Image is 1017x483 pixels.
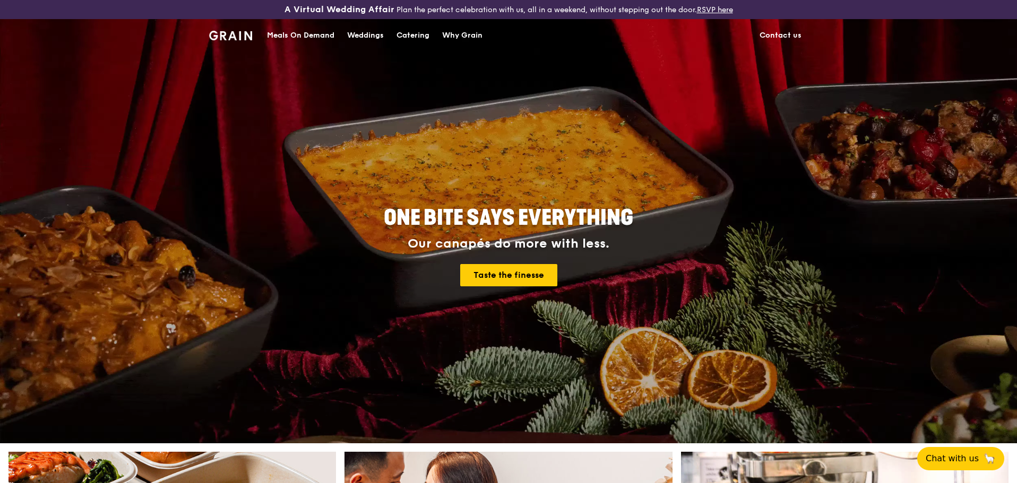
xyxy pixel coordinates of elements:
a: Weddings [341,20,390,51]
a: Catering [390,20,436,51]
img: Grain [209,31,252,40]
div: Weddings [347,20,384,51]
span: ONE BITE SAYS EVERYTHING [384,205,633,231]
div: Plan the perfect celebration with us, all in a weekend, without stepping out the door. [203,4,814,15]
div: Our canapés do more with less. [317,236,700,251]
a: Contact us [753,20,808,51]
div: Why Grain [442,20,482,51]
a: Taste the finesse [460,264,557,286]
div: Catering [397,20,429,51]
span: 🦙 [983,452,996,465]
button: Chat with us🦙 [917,447,1004,470]
a: RSVP here [697,5,733,14]
h3: A Virtual Wedding Affair [285,4,394,15]
span: Chat with us [926,452,979,465]
a: GrainGrain [209,19,252,50]
a: Why Grain [436,20,489,51]
div: Meals On Demand [267,20,334,51]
